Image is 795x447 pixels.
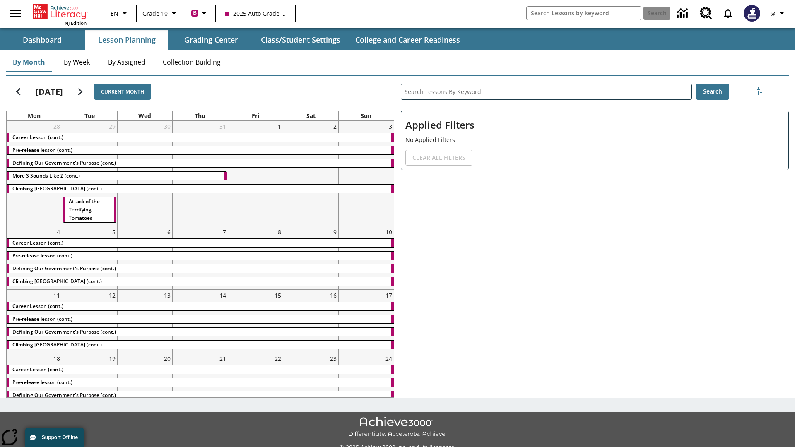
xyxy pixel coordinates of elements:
span: Career Lesson (cont.) [12,366,63,373]
td: July 30, 2025 [117,121,173,226]
button: Search [696,84,729,100]
a: August 24, 2025 [384,353,394,364]
td: August 13, 2025 [117,289,173,353]
td: August 9, 2025 [283,226,339,289]
span: Climbing Mount Tai (cont.) [12,278,102,285]
span: More S Sounds Like Z (cont.) [12,172,80,179]
a: August 21, 2025 [218,353,228,364]
span: Support Offline [42,435,78,440]
div: Pre-release lesson (cont.) [7,378,394,387]
span: Pre-release lesson (cont.) [12,315,72,322]
td: July 28, 2025 [7,121,62,226]
button: Support Offline [25,428,84,447]
button: Select a new avatar [739,2,765,24]
a: August 6, 2025 [166,226,172,238]
span: EN [111,9,118,18]
span: Climbing Mount Tai (cont.) [12,185,102,192]
span: Pre-release lesson (cont.) [12,379,72,386]
div: Climbing Mount Tai (cont.) [7,185,394,193]
td: August 2, 2025 [283,121,339,226]
div: Applied Filters [401,111,789,170]
td: August 14, 2025 [173,289,228,353]
button: Class/Student Settings [254,30,347,50]
a: Tuesday [83,111,96,120]
h2: [DATE] [36,87,63,97]
a: August 9, 2025 [332,226,338,238]
img: Avatar [744,5,760,22]
span: Defining Our Government's Purpose (cont.) [12,265,116,272]
a: Saturday [305,111,317,120]
div: Career Lesson (cont.) [7,302,394,310]
a: August 4, 2025 [55,226,62,238]
div: Career Lesson (cont.) [7,133,394,142]
input: search field [527,7,641,20]
span: Grade 10 [142,9,168,18]
td: August 7, 2025 [173,226,228,289]
button: College and Career Readiness [349,30,467,50]
button: Profile/Settings [765,6,792,21]
span: Climbing Mount Tai (cont.) [12,341,102,348]
span: Attack of the Terrifying Tomatoes [69,198,100,221]
a: Notifications [717,2,739,24]
td: August 1, 2025 [228,121,283,226]
div: Career Lesson (cont.) [7,365,394,374]
div: Defining Our Government's Purpose (cont.) [7,328,394,336]
div: Climbing Mount Tai (cont.) [7,277,394,286]
h2: Applied Filters [405,115,784,135]
button: Grade: Grade 10, Select a grade [139,6,182,21]
td: August 15, 2025 [228,289,283,353]
a: August 2, 2025 [332,121,338,132]
td: August 5, 2025 [62,226,118,289]
a: August 7, 2025 [221,226,228,238]
span: Pre-release lesson (cont.) [12,147,72,154]
button: Open side menu [3,1,28,26]
div: Defining Our Government's Purpose (cont.) [7,264,394,273]
td: August 11, 2025 [7,289,62,353]
span: Defining Our Government's Purpose (cont.) [12,159,116,166]
div: Climbing Mount Tai (cont.) [7,341,394,349]
a: August 3, 2025 [387,121,394,132]
div: Defining Our Government's Purpose (cont.) [7,159,394,167]
button: Filters Side menu [750,83,767,99]
a: Friday [250,111,261,120]
a: Data Center [672,2,695,25]
a: July 29, 2025 [107,121,117,132]
div: Defining Our Government's Purpose (cont.) [7,391,394,399]
a: Wednesday [137,111,153,120]
a: August 16, 2025 [328,290,338,301]
div: Pre-release lesson (cont.) [7,315,394,323]
span: Defining Our Government's Purpose (cont.) [12,328,116,335]
button: Collection Building [156,52,227,72]
a: Monday [26,111,42,120]
a: August 17, 2025 [384,290,394,301]
button: Grading Center [170,30,253,50]
a: August 8, 2025 [276,226,283,238]
a: August 11, 2025 [52,290,62,301]
a: July 28, 2025 [52,121,62,132]
td: August 6, 2025 [117,226,173,289]
button: Current Month [94,84,151,100]
a: August 10, 2025 [384,226,394,238]
a: Home [33,3,87,20]
button: Boost Class color is violet red. Change class color [188,6,212,21]
span: Career Lesson (cont.) [12,303,63,310]
input: Search Lessons By Keyword [401,84,691,99]
td: August 17, 2025 [338,289,394,353]
span: B [193,8,197,18]
a: Sunday [359,111,373,120]
span: Career Lesson (cont.) [12,239,63,246]
a: August 5, 2025 [111,226,117,238]
a: July 30, 2025 [162,121,172,132]
p: No Applied Filters [405,135,784,144]
img: Achieve3000 Differentiate Accelerate Achieve [348,417,447,438]
a: August 12, 2025 [107,290,117,301]
div: Search [394,73,789,398]
button: Language: EN, Select a language [107,6,133,21]
div: Attack of the Terrifying Tomatoes [63,197,116,222]
a: August 22, 2025 [273,353,283,364]
button: Previous [8,81,29,102]
a: July 31, 2025 [218,121,228,132]
div: Pre-release lesson (cont.) [7,146,394,154]
button: By Month [6,52,52,72]
td: August 4, 2025 [7,226,62,289]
